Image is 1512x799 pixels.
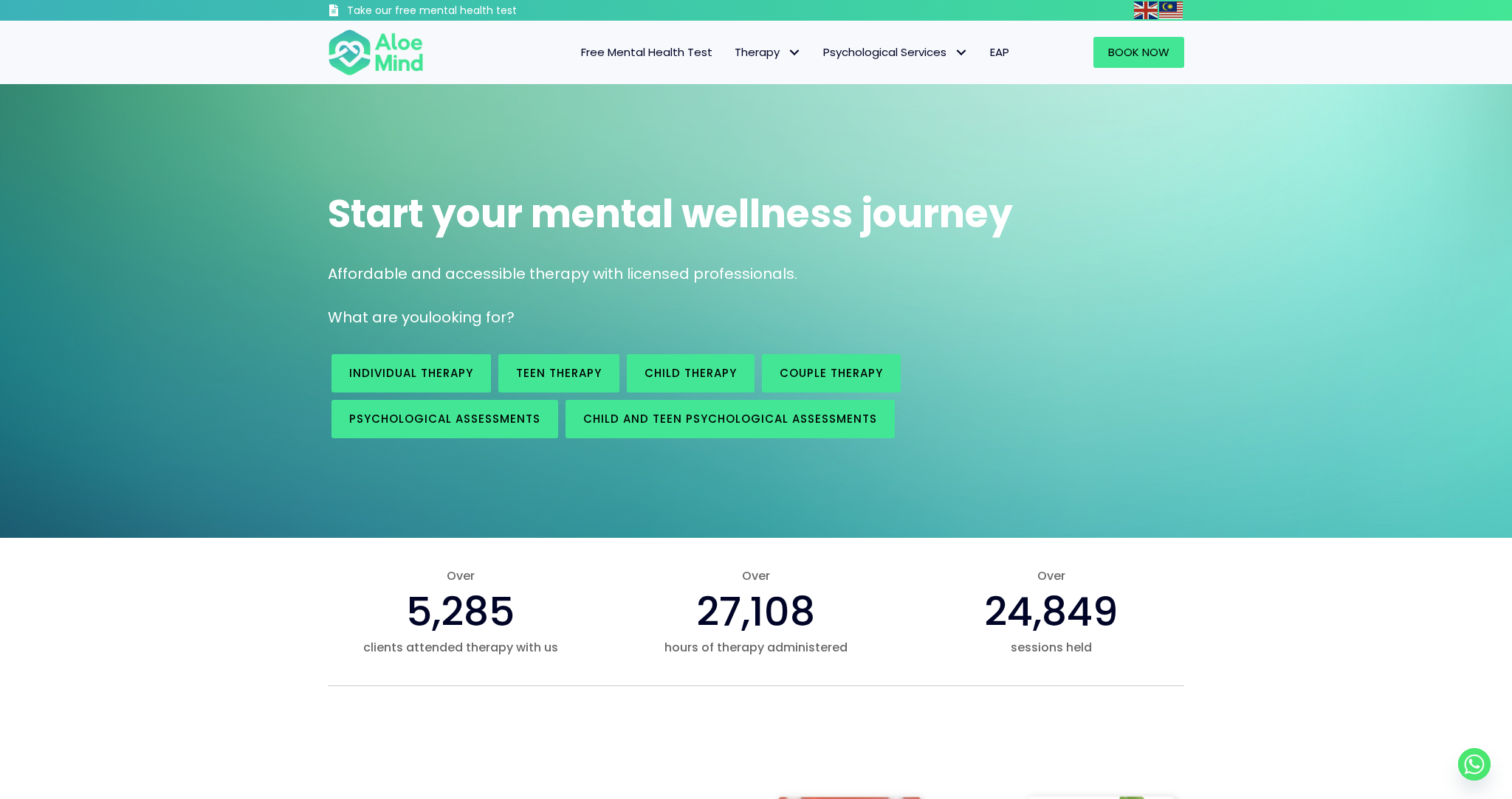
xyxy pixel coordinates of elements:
[724,37,812,68] a: TherapyTherapy: submenu
[984,584,1118,640] span: 24,849
[1458,748,1491,781] a: Whatsapp
[1108,44,1169,60] span: Book Now
[583,411,877,426] span: Child and Teen Psychological assessments
[623,567,889,584] span: Over
[1134,1,1158,19] img: en
[349,365,473,381] span: Individual therapy
[570,37,724,68] a: Free Mental Health Test
[581,44,712,60] span: Free Mental Health Test
[783,42,805,63] span: Therapy: submenu
[328,187,1013,241] span: Start your mental wellness journey
[1134,1,1159,18] a: English
[823,44,968,60] span: Psychological Services
[498,354,619,392] a: Teen Therapy
[331,354,491,392] a: Individual therapy
[328,567,594,584] span: Over
[645,365,737,381] span: Child Therapy
[516,365,602,381] span: Teen Therapy
[331,400,558,438] a: Psychological assessments
[990,44,1009,60] span: EAP
[623,639,889,656] span: hours of therapy administered
[566,400,895,438] a: Child and Teen Psychological assessments
[328,639,594,656] span: clients attended therapy with us
[780,365,883,381] span: Couple therapy
[328,4,596,21] a: Take our free mental health test
[979,37,1020,68] a: EAP
[950,42,972,63] span: Psychological Services: submenu
[328,307,428,328] span: What are you
[406,584,515,640] span: 5,285
[918,639,1184,656] span: sessions held
[762,354,901,392] a: Couple therapy
[328,263,1184,285] p: Affordable and accessible therapy with licensed professionals.
[1093,37,1184,68] a: Book Now
[918,567,1184,584] span: Over
[428,307,515,328] span: looking for?
[347,4,596,18] h3: Take our free mental health test
[696,584,815,640] span: 27,108
[1159,1,1184,18] a: Malay
[349,411,540,426] span: Psychological assessments
[443,37,1020,68] nav: Menu
[627,354,755,392] a: Child Therapy
[1159,1,1183,19] img: ms
[328,28,424,77] img: Aloe mind Logo
[735,44,801,60] span: Therapy
[812,37,979,68] a: Psychological ServicesPsychological Services: submenu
